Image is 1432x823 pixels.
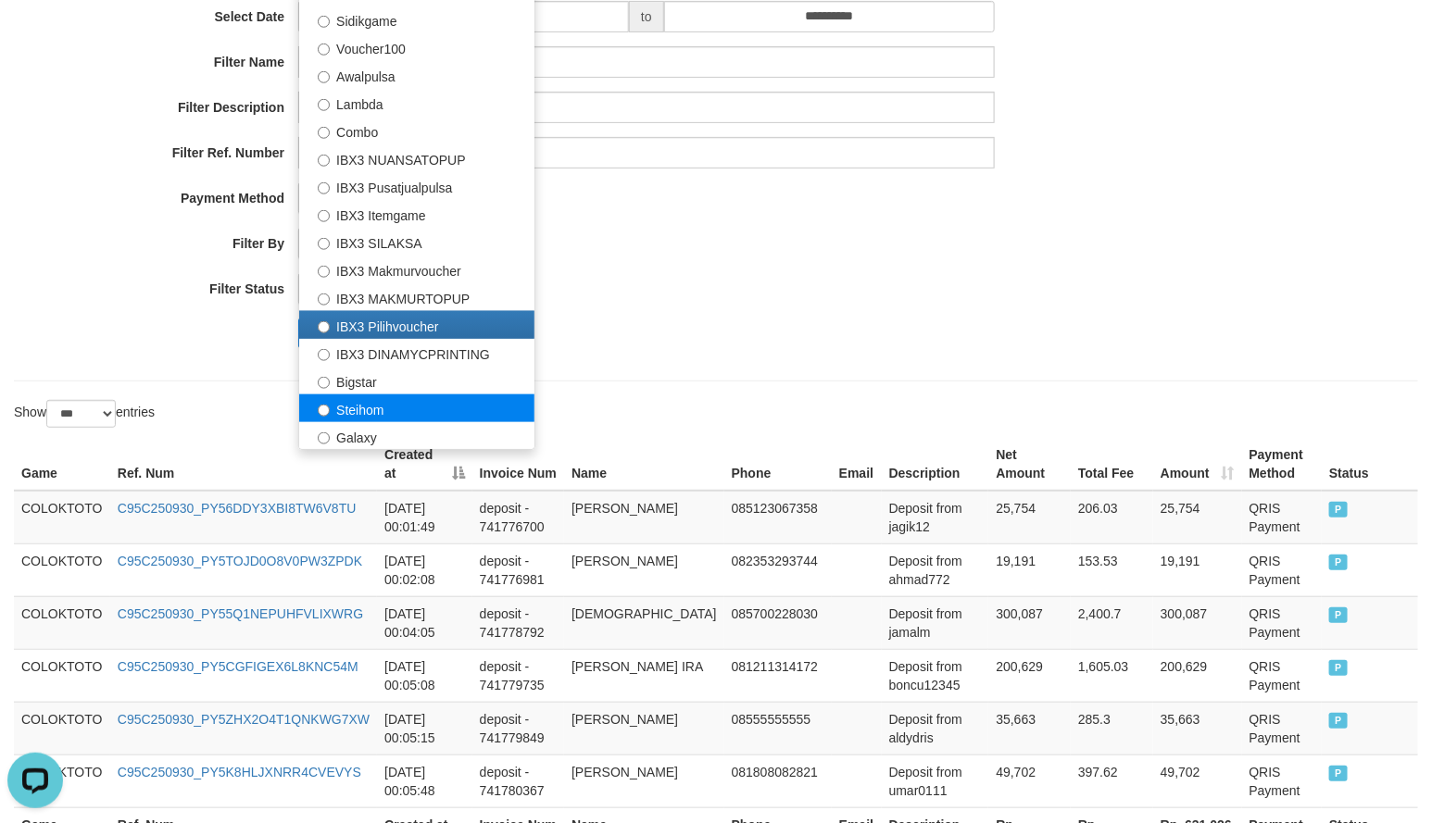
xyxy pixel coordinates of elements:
th: Created at: activate to sort column descending [377,438,472,491]
label: Lambda [299,89,534,117]
label: Sidikgame [299,6,534,33]
a: C95C250930_PY5K8HLJXNRR4CVEVYS [118,765,361,779]
span: PAID [1329,555,1348,570]
td: 35,663 [988,702,1071,754]
a: C95C250930_PY5ZHX2O4T1QNKWG7XW [118,712,370,727]
td: 300,087 [988,596,1071,649]
td: [PERSON_NAME] IRA [564,649,724,702]
td: 08555555555 [724,702,832,754]
td: COLOKTOTO [14,491,110,544]
input: IBX3 NUANSATOPUP [318,155,330,167]
select: Showentries [46,400,116,428]
td: deposit - 741780367 [472,754,564,807]
td: [PERSON_NAME] [564,491,724,544]
td: Deposit from boncu12345 [882,649,989,702]
th: Phone [724,438,832,491]
td: [DEMOGRAPHIC_DATA] [564,596,724,649]
span: PAID [1329,502,1348,517]
td: 49,702 [988,754,1071,807]
input: Steihom [318,405,330,417]
th: Net Amount [988,438,1071,491]
span: PAID [1329,713,1348,729]
span: PAID [1329,766,1348,781]
td: 25,754 [1153,491,1242,544]
label: Galaxy [299,422,534,450]
td: 285.3 [1071,702,1153,754]
td: QRIS Payment [1242,596,1323,649]
label: Combo [299,117,534,144]
td: 081808082821 [724,754,832,807]
input: Sidikgame [318,16,330,28]
input: IBX3 MAKMURTOPUP [318,293,330,306]
input: IBX3 Itemgame [318,210,330,222]
label: IBX3 Pusatjualpulsa [299,172,534,200]
td: 081211314172 [724,649,832,702]
a: C95C250930_PY56DDY3XBI8TW6V8TU [118,501,357,516]
button: Open LiveChat chat widget [7,7,63,63]
td: [PERSON_NAME] [564,543,724,596]
input: Galaxy [318,432,330,444]
td: [DATE] 00:01:49 [377,491,472,544]
td: deposit - 741776981 [472,543,564,596]
td: deposit - 741779849 [472,702,564,754]
td: [PERSON_NAME] [564,702,724,754]
label: Bigstar [299,367,534,394]
input: IBX3 Pilihvoucher [318,321,330,333]
a: C95C250930_PY5CGFIGEX6L8KNC54M [118,659,358,674]
a: C95C250930_PY55Q1NEPUHFVLIXWRG [118,606,363,621]
th: Status [1322,438,1418,491]
a: C95C250930_PY5TOJD0O8V0PW3ZPDK [118,554,362,568]
label: IBX3 Makmurvoucher [299,256,534,283]
td: [DATE] 00:02:08 [377,543,472,596]
td: QRIS Payment [1242,702,1323,754]
label: IBX3 SILAKSA [299,228,534,256]
td: Deposit from jagik12 [882,491,989,544]
td: deposit - 741776700 [472,491,564,544]
td: QRIS Payment [1242,754,1323,807]
td: 082353293744 [724,543,832,596]
td: 19,191 [988,543,1071,596]
th: Amount: activate to sort column ascending [1153,438,1242,491]
td: Deposit from jamalm [882,596,989,649]
td: 200,629 [1153,649,1242,702]
td: QRIS Payment [1242,543,1323,596]
td: 35,663 [1153,702,1242,754]
th: Description [882,438,989,491]
td: 153.53 [1071,543,1153,596]
td: [DATE] 00:05:08 [377,649,472,702]
th: Payment Method [1242,438,1323,491]
label: IBX3 MAKMURTOPUP [299,283,534,311]
td: Deposit from aldydris [882,702,989,754]
td: 49,702 [1153,754,1242,807]
td: COLOKTOTO [14,543,110,596]
input: IBX3 Makmurvoucher [318,266,330,278]
input: Lambda [318,99,330,111]
td: QRIS Payment [1242,491,1323,544]
input: IBX3 Pusatjualpulsa [318,182,330,194]
td: 19,191 [1153,543,1242,596]
td: COLOKTOTO [14,649,110,702]
label: IBX3 Itemgame [299,200,534,228]
td: [PERSON_NAME] [564,754,724,807]
td: QRIS Payment [1242,649,1323,702]
input: IBX3 DINAMYCPRINTING [318,349,330,361]
td: 25,754 [988,491,1071,544]
td: 085123067358 [724,491,832,544]
th: Total Fee [1071,438,1153,491]
td: 085700228030 [724,596,832,649]
td: 206.03 [1071,491,1153,544]
label: Steihom [299,394,534,422]
label: Awalpulsa [299,61,534,89]
th: Name [564,438,724,491]
span: to [629,1,664,32]
td: deposit - 741779735 [472,649,564,702]
td: 1,605.03 [1071,649,1153,702]
td: COLOKTOTO [14,702,110,754]
td: 2,400.7 [1071,596,1153,649]
label: Show entries [14,400,155,428]
th: Invoice Num [472,438,564,491]
td: [DATE] 00:05:48 [377,754,472,807]
td: 200,629 [988,649,1071,702]
td: COLOKTOTO [14,596,110,649]
td: Deposit from ahmad772 [882,543,989,596]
